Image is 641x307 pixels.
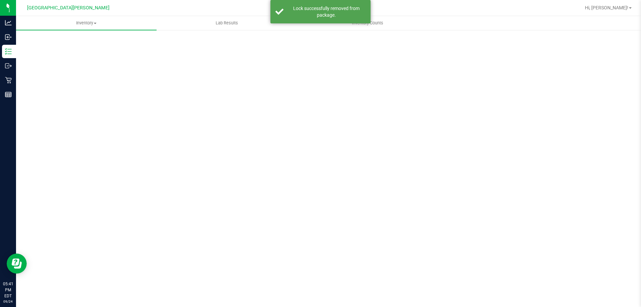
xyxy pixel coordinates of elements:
[7,254,27,274] iframe: Resource center
[585,5,628,10] span: Hi, [PERSON_NAME]!
[5,19,12,26] inline-svg: Analytics
[5,77,12,84] inline-svg: Retail
[16,20,157,26] span: Inventory
[5,34,12,40] inline-svg: Inbound
[207,20,247,26] span: Lab Results
[3,281,13,299] p: 05:41 PM EDT
[5,48,12,55] inline-svg: Inventory
[157,16,297,30] a: Lab Results
[5,62,12,69] inline-svg: Outbound
[27,5,110,11] span: [GEOGRAPHIC_DATA][PERSON_NAME]
[16,16,157,30] a: Inventory
[287,5,366,18] div: Lock successfully removed from package.
[5,91,12,98] inline-svg: Reports
[3,299,13,304] p: 09/24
